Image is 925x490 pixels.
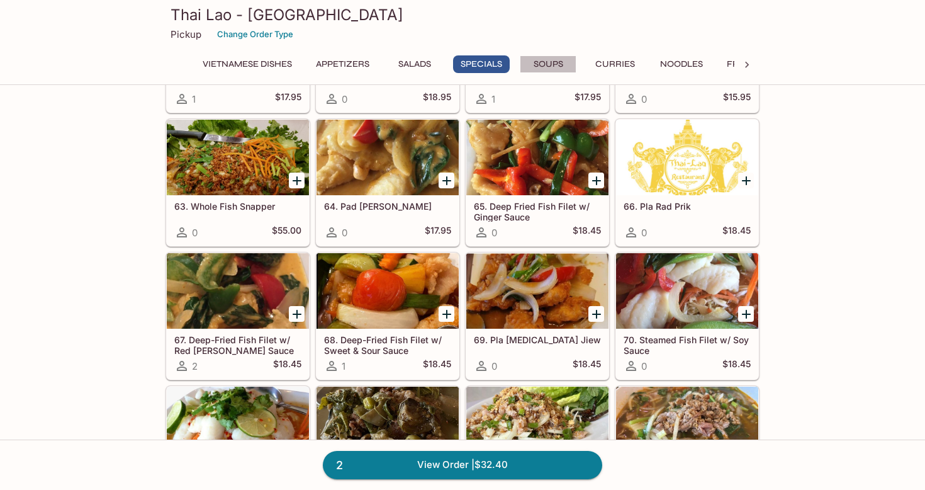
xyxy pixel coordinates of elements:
button: Add 64. Pad Chu-Chee [439,173,454,188]
h5: 64. Pad [PERSON_NAME] [324,201,451,212]
h5: $17.95 [275,91,301,106]
span: 0 [491,360,497,372]
div: 72. Home-made Lao Style Beef Stew (Ork) [317,387,459,462]
button: Fried Rice [720,55,783,73]
button: Soups [520,55,576,73]
div: 65. Deep Fried Fish Filet w/ Ginger Sauce [466,120,608,195]
div: 69. Pla Tao Jiew [466,253,608,329]
a: 63. Whole Fish Snapper0$55.00 [166,119,310,246]
h5: 65. Deep Fried Fish Filet w/ Ginger Sauce [474,201,601,222]
div: 71. Steam Calamari or Fish w/ Lime Juice - SPICY! [167,387,309,462]
h3: Thai Lao - [GEOGRAPHIC_DATA] [171,5,754,25]
span: 0 [641,360,647,372]
button: Add 68. Deep-Fried Fish Filet w/ Sweet & Sour Sauce [439,306,454,322]
span: 0 [342,227,347,239]
a: 70. Steamed Fish Filet w/ Soy Sauce0$18.45 [615,253,759,380]
div: 64. Pad Chu-Chee [317,120,459,195]
button: Add 63. Whole Fish Snapper [289,173,305,188]
span: 2 [328,457,350,474]
button: Add 69. Pla Tao Jiew [588,306,604,322]
button: Curries [586,55,643,73]
h5: $15.95 [723,91,751,106]
a: 64. Pad [PERSON_NAME]0$17.95 [316,119,459,246]
h5: $18.45 [722,225,751,240]
div: 74. Khao Soi Soup (Lao Style) [616,387,758,462]
a: 2View Order |$32.40 [323,451,602,479]
a: 67. Deep-Fried Fish Filet w/ Red [PERSON_NAME] Sauce2$18.45 [166,253,310,380]
h5: $18.45 [722,358,751,373]
h5: $18.95 [423,91,451,106]
h5: $18.45 [573,358,601,373]
span: 1 [192,93,196,105]
button: Noodles [653,55,710,73]
button: Add 66. Pla Rad Prik [738,173,754,188]
a: 66. Pla Rad Prik0$18.45 [615,119,759,246]
h5: $17.95 [575,91,601,106]
h5: $17.95 [425,225,451,240]
div: 73. Crispy Rice Salad (Nam Khao) [466,387,608,462]
button: Specials [453,55,510,73]
span: 1 [491,93,495,105]
div: 66. Pla Rad Prik [616,120,758,195]
a: 68. Deep-Fried Fish Filet w/ Sweet & Sour Sauce1$18.45 [316,253,459,380]
span: 0 [192,227,198,239]
button: Add 67. Deep-Fried Fish Filet w/ Red Curry Sauce [289,306,305,322]
p: Pickup [171,28,201,40]
span: 1 [342,360,345,372]
h5: 63. Whole Fish Snapper [174,201,301,212]
div: 70. Steamed Fish Filet w/ Soy Sauce [616,253,758,329]
span: 2 [192,360,198,372]
h5: 66. Pla Rad Prik [624,201,751,212]
div: 67. Deep-Fried Fish Filet w/ Red Curry Sauce [167,253,309,329]
button: Appetizers [309,55,376,73]
button: Add 65. Deep Fried Fish Filet w/ Ginger Sauce [588,173,604,188]
button: Salads [386,55,443,73]
button: Add 70. Steamed Fish Filet w/ Soy Sauce [738,306,754,322]
h5: $55.00 [272,225,301,240]
span: 0 [342,93,347,105]
button: Change Order Type [211,25,299,44]
button: Vietnamese Dishes [196,55,299,73]
h5: $18.45 [423,358,451,373]
h5: $18.45 [273,358,301,373]
div: 68. Deep-Fried Fish Filet w/ Sweet & Sour Sauce [317,253,459,329]
h5: 70. Steamed Fish Filet w/ Soy Sauce [624,334,751,355]
div: 63. Whole Fish Snapper [167,120,309,195]
span: 0 [641,227,647,239]
h5: $18.45 [573,225,601,240]
a: 65. Deep Fried Fish Filet w/ Ginger Sauce0$18.45 [466,119,609,246]
a: 69. Pla [MEDICAL_DATA] Jiew0$18.45 [466,253,609,380]
span: 0 [641,93,647,105]
h5: 68. Deep-Fried Fish Filet w/ Sweet & Sour Sauce [324,334,451,355]
h5: 67. Deep-Fried Fish Filet w/ Red [PERSON_NAME] Sauce [174,334,301,355]
h5: 69. Pla [MEDICAL_DATA] Jiew [474,334,601,345]
span: 0 [491,227,497,239]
